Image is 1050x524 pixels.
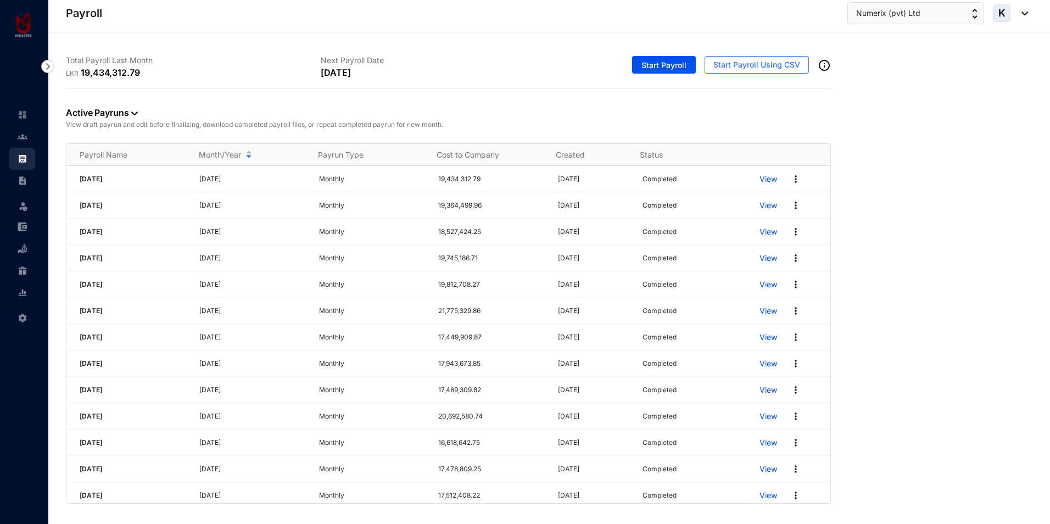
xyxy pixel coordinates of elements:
[558,332,629,343] p: [DATE]
[438,358,545,369] p: 17,943,673.85
[18,244,27,254] img: loan-unselected.d74d20a04637f2d15ab5.svg
[319,226,426,237] p: Monthly
[543,144,627,166] th: Created
[199,174,306,185] p: [DATE]
[80,227,102,236] span: [DATE]
[643,437,677,448] p: Completed
[438,226,545,237] p: 18,527,424.25
[131,112,138,115] img: dropdown-black.8e83cc76930a90b1a4fdb6d089b7bf3a.svg
[558,464,629,475] p: [DATE]
[643,279,677,290] p: Completed
[790,200,801,211] img: more.27664ee4a8faa814348e188645a3c1fc.svg
[643,332,677,343] p: Completed
[438,411,545,422] p: 20,692,580.74
[9,126,35,148] li: Contacts
[80,254,102,262] span: [DATE]
[305,144,424,166] th: Payrun Type
[558,490,629,501] p: [DATE]
[856,7,920,19] span: Numerix (pvt) Ltd
[790,384,801,395] img: more.27664ee4a8faa814348e188645a3c1fc.svg
[759,305,777,316] a: View
[80,465,102,473] span: [DATE]
[558,253,629,264] p: [DATE]
[80,175,102,183] span: [DATE]
[319,411,426,422] p: Monthly
[759,226,777,237] a: View
[558,200,629,211] p: [DATE]
[199,384,306,395] p: [DATE]
[321,66,350,79] p: [DATE]
[790,279,801,290] img: more.27664ee4a8faa814348e188645a3c1fc.svg
[319,200,426,211] p: Monthly
[66,144,186,166] th: Payroll Name
[643,358,677,369] p: Completed
[319,384,426,395] p: Monthly
[790,226,801,237] img: more.27664ee4a8faa814348e188645a3c1fc.svg
[759,174,777,185] a: View
[319,305,426,316] p: Monthly
[11,13,36,38] img: logo
[41,60,54,73] img: nav-icon-right.af6afadce00d159da59955279c43614e.svg
[759,358,777,369] a: View
[790,437,801,448] img: more.27664ee4a8faa814348e188645a3c1fc.svg
[438,464,545,475] p: 17,478,809.25
[790,411,801,422] img: more.27664ee4a8faa814348e188645a3c1fc.svg
[18,266,27,276] img: gratuity-unselected.a8c340787eea3cf492d7.svg
[9,260,35,282] li: Gratuity
[66,5,102,21] p: Payroll
[9,104,35,126] li: Home
[319,279,426,290] p: Monthly
[438,384,545,395] p: 17,489,309.82
[423,144,543,166] th: Cost to Company
[199,253,306,264] p: [DATE]
[66,107,138,118] a: Active Payruns
[199,411,306,422] p: [DATE]
[759,464,777,475] a: View
[759,384,777,395] a: View
[558,279,629,290] p: [DATE]
[759,332,777,343] p: View
[759,279,777,290] p: View
[558,174,629,185] p: [DATE]
[9,170,35,192] li: Contracts
[9,282,35,304] li: Reports
[199,332,306,343] p: [DATE]
[199,358,306,369] p: [DATE]
[643,464,677,475] p: Completed
[847,2,984,24] button: Numerix (pvt) Ltd
[66,55,321,66] p: Total Payroll Last Month
[759,437,777,448] a: View
[80,359,102,367] span: [DATE]
[199,226,306,237] p: [DATE]
[18,313,27,323] img: settings-unselected.1febfda315e6e19643a1.svg
[9,238,35,260] li: Loan
[759,490,777,501] a: View
[641,60,686,71] span: Start Payroll
[643,200,677,211] p: Completed
[80,333,102,341] span: [DATE]
[790,253,801,264] img: more.27664ee4a8faa814348e188645a3c1fc.svg
[199,200,306,211] p: [DATE]
[81,66,140,79] p: 19,434,312.79
[66,119,831,130] p: View draft payrun and edit before finalizing, download completed payroll files, or repeat complet...
[759,411,777,422] a: View
[319,358,426,369] p: Monthly
[627,144,743,166] th: Status
[790,332,801,343] img: more.27664ee4a8faa814348e188645a3c1fc.svg
[790,490,801,501] img: more.27664ee4a8faa814348e188645a3c1fc.svg
[759,200,777,211] a: View
[199,305,306,316] p: [DATE]
[80,438,102,447] span: [DATE]
[80,306,102,315] span: [DATE]
[199,279,306,290] p: [DATE]
[18,154,27,164] img: payroll.289672236c54bbec4828.svg
[199,149,241,160] span: Month/Year
[319,253,426,264] p: Monthly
